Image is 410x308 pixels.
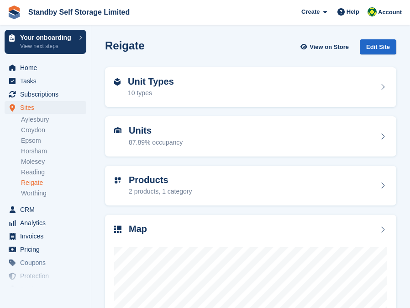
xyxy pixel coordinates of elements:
[21,189,86,198] a: Worthing
[5,243,86,256] a: menu
[21,168,86,177] a: Reading
[21,157,86,166] a: Molesey
[5,101,86,114] a: menu
[5,61,86,74] a: menu
[21,136,86,145] a: Epsom
[5,75,86,87] a: menu
[21,126,86,135] a: Croydon
[20,88,75,101] span: Subscriptions
[20,42,74,50] p: View next steps
[360,39,396,58] a: Edit Site
[105,166,396,206] a: Products 2 products, 1 category
[5,283,86,296] a: menu
[5,216,86,229] a: menu
[5,256,86,269] a: menu
[20,230,75,243] span: Invoices
[129,187,192,196] div: 2 products, 1 category
[5,230,86,243] a: menu
[21,147,86,156] a: Horsham
[129,138,183,147] div: 87.89% occupancy
[360,39,396,54] div: Edit Site
[20,283,75,296] span: Settings
[20,216,75,229] span: Analytics
[105,67,396,108] a: Unit Types 10 types
[20,203,75,216] span: CRM
[114,177,121,184] img: custom-product-icn-752c56ca05d30b4aa98f6f15887a0e09747e85b44ffffa43cff429088544963d.svg
[20,101,75,114] span: Sites
[21,115,86,124] a: Aylesbury
[5,30,86,54] a: Your onboarding View next steps
[20,61,75,74] span: Home
[105,116,396,157] a: Units 87.89% occupancy
[114,226,121,233] img: map-icn-33ee37083ee616e46c38cad1a60f524a97daa1e2b2c8c0bc3eb3415660979fc1.svg
[114,78,121,86] img: unit-type-icn-2b2737a686de81e16bb02015468b77c625bbabd49415b5ef34ead5e3b44a266d.svg
[128,88,174,98] div: 10 types
[310,43,349,52] span: View on Store
[5,203,86,216] a: menu
[114,127,121,134] img: unit-icn-7be61d7bf1b0ce9d3e12c5938cc71ed9869f7b940bace4675aadf7bd6d80202e.svg
[20,243,75,256] span: Pricing
[368,7,377,16] img: John Ford
[105,39,145,52] h2: Reigate
[128,76,174,87] h2: Unit Types
[129,125,183,136] h2: Units
[347,7,359,16] span: Help
[25,5,133,20] a: Standby Self Storage Limited
[299,39,352,54] a: View on Store
[378,8,402,17] span: Account
[20,75,75,87] span: Tasks
[21,178,86,187] a: Reigate
[20,270,75,282] span: Protection
[5,270,86,282] a: menu
[129,175,192,185] h2: Products
[301,7,320,16] span: Create
[129,224,147,234] h2: Map
[5,88,86,101] a: menu
[20,34,74,41] p: Your onboarding
[7,5,21,19] img: stora-icon-8386f47178a22dfd0bd8f6a31ec36ba5ce8667c1dd55bd0f319d3a0aa187defe.svg
[20,256,75,269] span: Coupons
